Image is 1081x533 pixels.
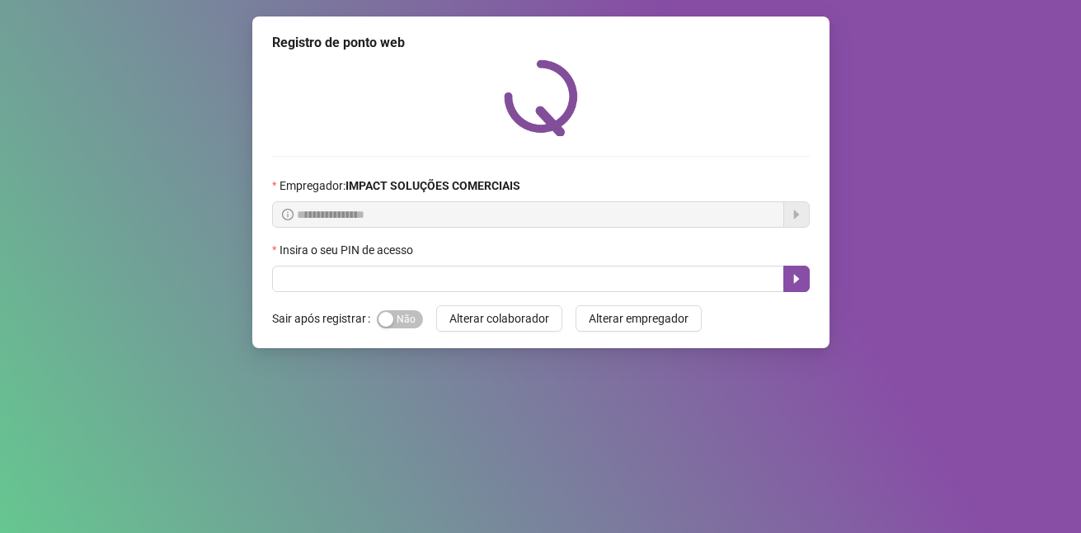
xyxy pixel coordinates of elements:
label: Insira o seu PIN de acesso [272,241,424,259]
label: Sair após registrar [272,305,377,332]
button: Alterar empregador [576,305,702,332]
span: Alterar empregador [589,309,689,328]
span: info-circle [282,209,294,220]
span: Empregador : [280,177,520,195]
span: caret-right [790,272,803,285]
span: Alterar colaborador [449,309,549,328]
strong: IMPACT SOLUÇÕES COMERCIAIS [345,179,520,192]
div: Registro de ponto web [272,33,810,53]
img: QRPoint [504,59,578,136]
button: Alterar colaborador [436,305,562,332]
